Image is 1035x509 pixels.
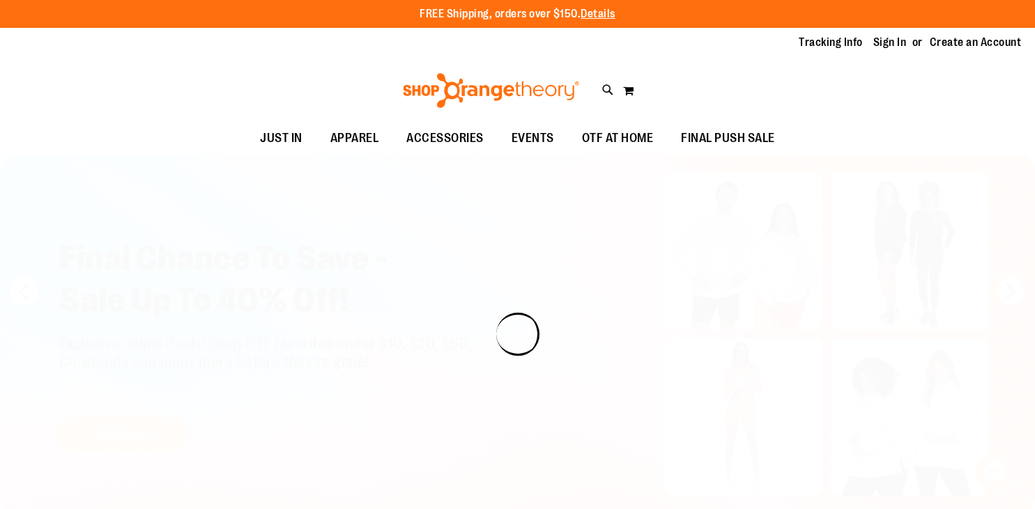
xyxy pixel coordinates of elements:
[582,123,654,154] span: OTF AT HOME
[401,73,581,108] img: Shop Orangetheory
[498,123,568,155] a: EVENTS
[581,8,615,20] a: Details
[330,123,379,154] span: APPAREL
[420,6,615,22] p: FREE Shipping, orders over $150.
[873,35,907,50] a: Sign In
[930,35,1022,50] a: Create an Account
[246,123,316,155] a: JUST IN
[406,123,484,154] span: ACCESSORIES
[667,123,789,155] a: FINAL PUSH SALE
[392,123,498,155] a: ACCESSORIES
[316,123,393,155] a: APPAREL
[512,123,554,154] span: EVENTS
[681,123,775,154] span: FINAL PUSH SALE
[568,123,668,155] a: OTF AT HOME
[260,123,302,154] span: JUST IN
[799,35,863,50] a: Tracking Info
